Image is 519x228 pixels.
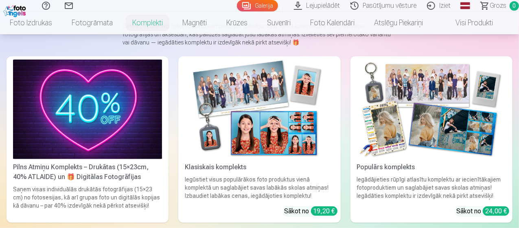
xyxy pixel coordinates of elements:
[300,11,364,34] a: Foto kalendāri
[483,206,509,216] div: 24,00 €
[10,162,165,182] div: Pilns Atmiņu Komplekts – Drukātas (15×23cm, 40% ATLAIDE) un 🎁 Digitālas Fotogrāfijas
[357,60,506,159] img: Populārs komplekts
[350,56,512,223] a: Populārs komplektsPopulārs komplektsIegādājieties rūpīgi atlasītu komplektu ar iecienītākajiem fo...
[182,162,337,172] div: Klasiskais komplekts
[354,175,509,200] div: Iegādājieties rūpīgi atlasītu komplektu ar iecienītākajiem fotoproduktiem un saglabājiet savas sk...
[311,206,337,216] div: 19,20 €
[285,206,337,216] div: Sākot no
[173,11,217,34] a: Magnēti
[456,206,509,216] div: Sākot no
[433,11,503,34] a: Visi produkti
[123,22,396,46] p: Gatavi populārāko fotoproduktu komplekti par izdevīgu cenu! Katrā komplektā ir rūpīgi atlasītas f...
[182,175,337,200] div: Iegūstiet visus populārākos foto produktus vienā komplektā un saglabājiet savas labākās skolas at...
[490,1,506,11] span: Grozs
[10,185,165,219] div: Saņem visas individuālās drukātās fotogrāfijas (15×23 cm) no fotosesijas, kā arī grupas foto un d...
[257,11,300,34] a: Suvenīri
[123,11,173,34] a: Komplekti
[178,56,340,223] a: Klasiskais komplektsKlasiskais komplektsIegūstiet visus populārākos foto produktus vienā komplekt...
[217,11,257,34] a: Krūzes
[13,60,162,159] img: Pilns Atmiņu Komplekts – Drukātas (15×23cm, 40% ATLAIDE) un 🎁 Digitālas Fotogrāfijas
[364,11,433,34] a: Atslēgu piekariņi
[510,1,519,11] span: 0
[354,162,509,172] div: Populārs komplekts
[3,3,28,17] img: /fa1
[62,11,123,34] a: Fotogrāmata
[185,60,334,159] img: Klasiskais komplekts
[7,56,169,223] a: Pilns Atmiņu Komplekts – Drukātas (15×23cm, 40% ATLAIDE) un 🎁 Digitālas Fotogrāfijas Pilns Atmiņu...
